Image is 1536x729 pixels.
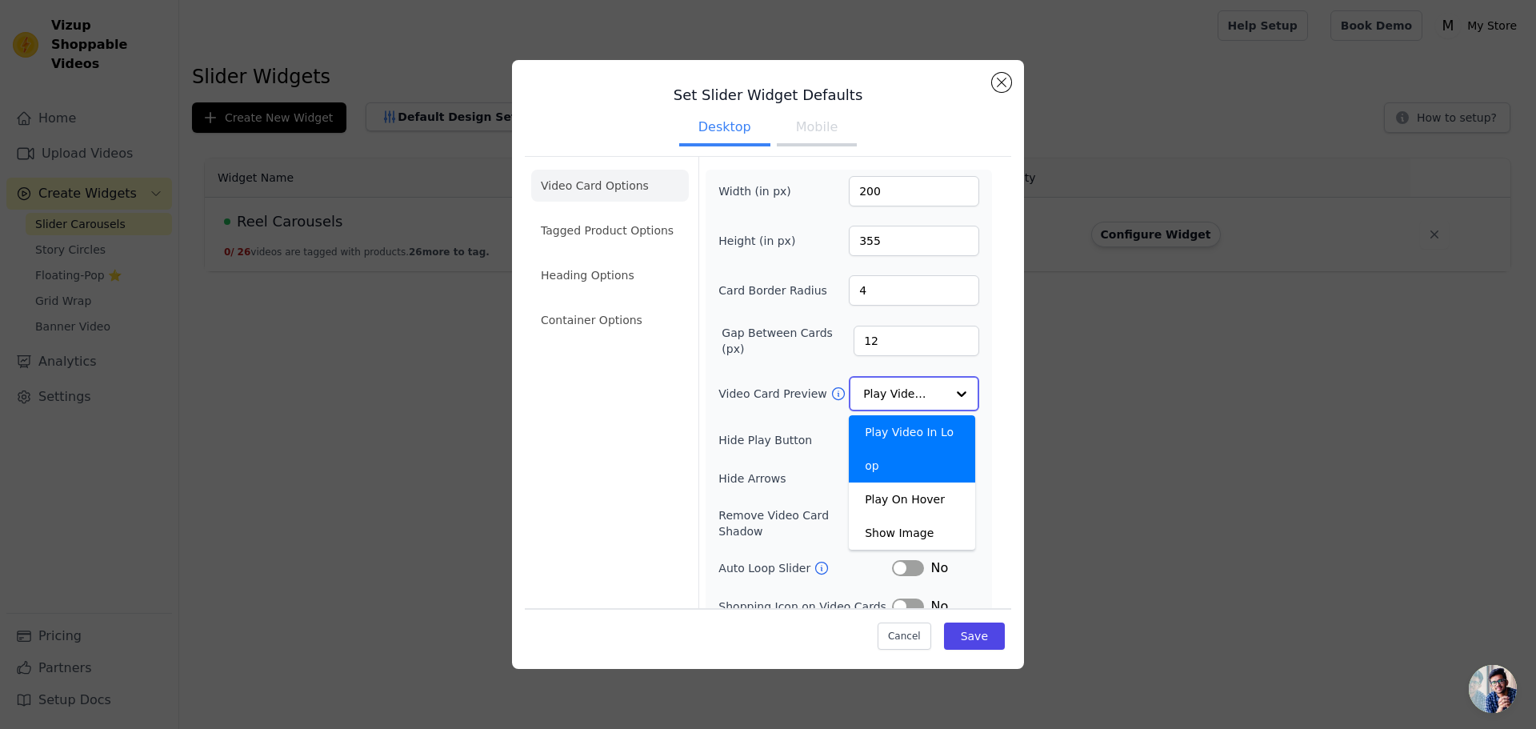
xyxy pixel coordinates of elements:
button: Desktop [679,111,770,146]
label: Height (in px) [718,233,806,249]
button: Close modal [992,73,1011,92]
li: Container Options [531,304,689,336]
label: Width (in px) [718,183,806,199]
div: Show Image [849,516,975,550]
label: Auto Loop Slider [718,560,814,576]
label: Gap Between Cards (px) [722,325,854,357]
li: Video Card Options [531,170,689,202]
h3: Set Slider Widget Defaults [525,86,1011,105]
span: No [930,597,948,616]
label: Remove Video Card Shadow [718,507,876,539]
span: No [930,559,948,578]
div: Play On Hover [849,483,975,516]
li: Heading Options [531,259,689,291]
li: Tagged Product Options [531,214,689,246]
button: Mobile [777,111,857,146]
label: Video Card Preview [718,386,830,402]
button: Save [944,623,1005,650]
label: Hide Arrows [718,471,892,487]
label: Shopping Icon on Video Cards [718,599,892,615]
label: Hide Play Button [718,432,892,448]
a: Open chat [1469,665,1517,713]
label: Card Border Radius [718,282,827,298]
div: Play Video In Loop [849,415,975,483]
button: Cancel [878,623,931,650]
